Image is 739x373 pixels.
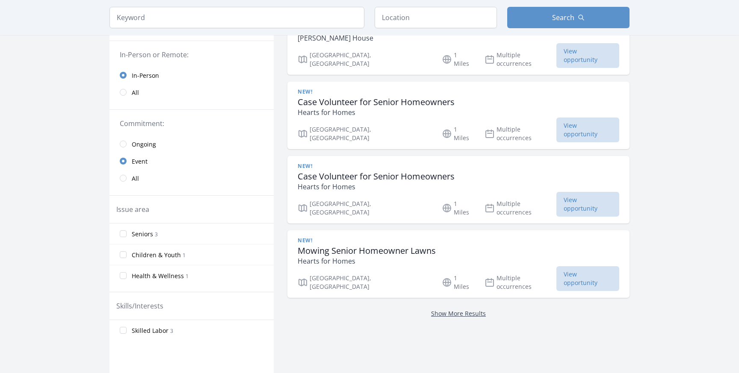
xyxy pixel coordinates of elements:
span: All [132,88,139,97]
a: Show More Results [431,309,486,317]
a: Event [109,153,274,170]
p: [GEOGRAPHIC_DATA], [GEOGRAPHIC_DATA] [298,274,432,291]
a: New! Case Volunteer for Senior Homeowners Hearts for Homes [GEOGRAPHIC_DATA], [GEOGRAPHIC_DATA] 1... [287,156,630,223]
p: Multiple occurrences [485,125,557,142]
input: Keyword [109,7,364,28]
span: In-Person [132,71,159,80]
span: Skilled Labor [132,326,168,335]
span: Seniors [132,230,153,238]
span: Ongoing [132,140,156,149]
input: Health & Wellness 1 [120,272,127,279]
button: Search [507,7,630,28]
span: View opportunity [556,192,619,217]
p: 1 Miles [442,51,474,68]
p: 1 Miles [442,200,474,217]
a: Ongoing [109,135,274,153]
a: New! [GEOGRAPHIC_DATA] Frisco Hospitality Cart Volunteer [PERSON_NAME] House [GEOGRAPHIC_DATA], [... [287,7,630,75]
input: Seniors 3 [120,230,127,237]
p: 1 Miles [442,274,474,291]
legend: In-Person or Remote: [120,50,263,60]
span: Event [132,157,148,166]
span: Search [552,12,574,23]
span: 1 [186,273,189,280]
p: 1 Miles [442,125,474,142]
a: All [109,84,274,101]
p: Multiple occurrences [485,200,557,217]
legend: Issue area [116,204,149,214]
h3: Case Volunteer for Senior Homeowners [298,171,455,182]
span: New! [298,237,312,244]
span: View opportunity [556,117,619,142]
span: Children & Youth [132,251,181,259]
span: New! [298,88,312,95]
p: Hearts for Homes [298,182,455,192]
p: [GEOGRAPHIC_DATA], [GEOGRAPHIC_DATA] [298,200,432,217]
p: Hearts for Homes [298,256,436,266]
span: All [132,174,139,183]
input: Location [375,7,497,28]
p: Hearts for Homes [298,107,455,117]
a: New! Case Volunteer for Senior Homeowners Hearts for Homes [GEOGRAPHIC_DATA], [GEOGRAPHIC_DATA] 1... [287,82,630,149]
h3: Case Volunteer for Senior Homeowners [298,97,455,107]
input: Children & Youth 1 [120,251,127,258]
p: Multiple occurrences [485,274,557,291]
p: Multiple occurrences [485,51,557,68]
span: New! [298,163,312,170]
span: View opportunity [556,266,619,291]
p: [PERSON_NAME] House [298,33,514,43]
legend: Commitment: [120,118,263,129]
h3: Mowing Senior Homeowner Lawns [298,246,436,256]
span: Health & Wellness [132,272,184,280]
span: 3 [155,231,158,238]
p: [GEOGRAPHIC_DATA], [GEOGRAPHIC_DATA] [298,51,432,68]
p: [GEOGRAPHIC_DATA], [GEOGRAPHIC_DATA] [298,125,432,142]
a: All [109,170,274,187]
span: 3 [170,327,173,335]
span: View opportunity [556,43,619,68]
input: Skilled Labor 3 [120,327,127,334]
a: In-Person [109,67,274,84]
legend: Skills/Interests [116,301,163,311]
a: New! Mowing Senior Homeowner Lawns Hearts for Homes [GEOGRAPHIC_DATA], [GEOGRAPHIC_DATA] 1 Miles ... [287,230,630,298]
span: 1 [183,252,186,259]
